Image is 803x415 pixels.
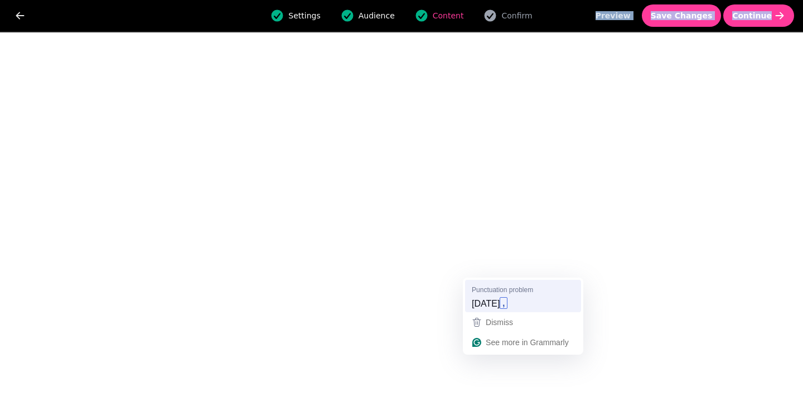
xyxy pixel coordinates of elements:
span: Confirm [501,10,532,21]
span: Audience [359,10,395,21]
span: Continue [732,12,772,20]
button: Continue [723,4,794,27]
span: Settings [288,10,320,21]
button: go back [9,4,31,27]
span: Content [433,10,464,21]
button: Save Changes [642,4,722,27]
span: Preview [596,12,631,20]
button: Preview [587,4,640,27]
span: Save Changes [651,12,713,20]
